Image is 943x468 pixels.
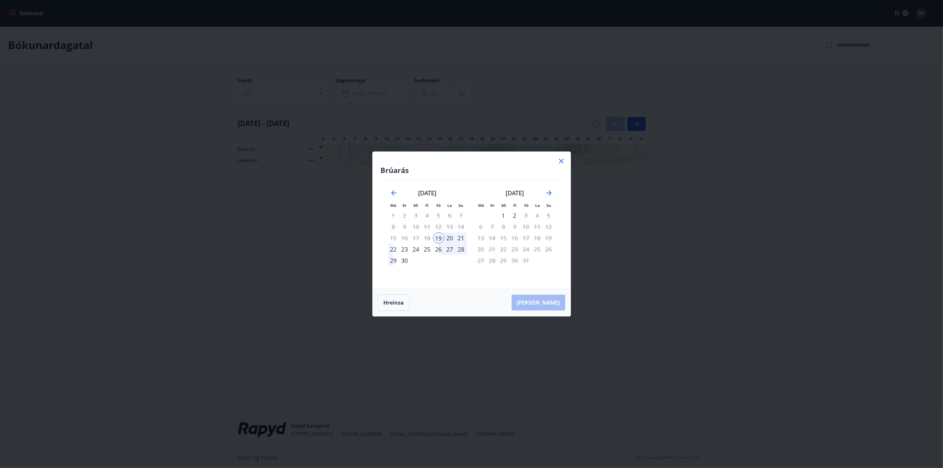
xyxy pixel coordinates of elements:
div: Move backward to switch to the previous month. [390,189,398,197]
td: Choose þriðjudagur, 30. september 2025 as your check-out date. It’s available. [399,255,410,266]
div: 24 [410,244,422,255]
strong: [DATE] [506,189,524,197]
div: 29 [388,255,399,266]
td: Not available. miðvikudagur, 22. október 2025 [498,244,509,255]
td: Not available. miðvikudagur, 8. október 2025 [498,221,509,232]
td: Not available. sunnudagur, 5. október 2025 [543,210,554,221]
small: Mi [501,203,506,208]
td: Not available. laugardagur, 4. október 2025 [532,210,543,221]
td: Choose mánudagur, 22. september 2025 as your check-out date. It’s available. [388,244,399,255]
small: Su [459,203,464,208]
td: Not available. miðvikudagur, 3. september 2025 [410,210,422,221]
div: Aðeins útritun í boði [433,221,444,232]
td: Not available. miðvikudagur, 15. október 2025 [498,232,509,244]
td: Choose fimmtudagur, 25. september 2025 as your check-out date. It’s available. [422,244,433,255]
td: Not available. þriðjudagur, 7. október 2025 [487,221,498,232]
td: Not available. þriðjudagur, 16. september 2025 [399,232,410,244]
small: Mi [413,203,418,208]
button: Hreinsa [378,294,410,311]
td: Choose föstudagur, 26. september 2025 as your check-out date. It’s available. [433,244,444,255]
td: Not available. sunnudagur, 12. október 2025 [543,221,554,232]
td: Choose miðvikudagur, 24. september 2025 as your check-out date. It’s available. [410,244,422,255]
td: Not available. fimmtudagur, 23. október 2025 [509,244,521,255]
div: 21 [456,232,467,244]
td: Not available. fimmtudagur, 4. september 2025 [422,210,433,221]
td: Not available. laugardagur, 11. október 2025 [532,221,543,232]
small: Fö [436,203,441,208]
td: Not available. mánudagur, 6. október 2025 [475,221,487,232]
td: Not available. þriðjudagur, 28. október 2025 [487,255,498,266]
small: Má [478,203,484,208]
div: 22 [388,244,399,255]
td: Not available. fimmtudagur, 9. október 2025 [509,221,521,232]
td: Selected as start date. föstudagur, 19. september 2025 [433,232,444,244]
td: Not available. fimmtudagur, 30. október 2025 [509,255,521,266]
small: Su [547,203,551,208]
td: Choose fimmtudagur, 2. október 2025 as your check-out date. It’s available. [509,210,521,221]
td: Not available. föstudagur, 5. september 2025 [433,210,444,221]
td: Not available. föstudagur, 31. október 2025 [521,255,532,266]
td: Not available. miðvikudagur, 10. september 2025 [410,221,422,232]
td: Not available. laugardagur, 13. september 2025 [444,221,456,232]
td: Not available. fimmtudagur, 16. október 2025 [509,232,521,244]
div: 27 [444,244,456,255]
td: Not available. fimmtudagur, 11. september 2025 [422,221,433,232]
td: Not available. laugardagur, 25. október 2025 [532,244,543,255]
div: Aðeins útritun í boði [521,232,532,244]
div: Aðeins útritun í boði [521,244,532,255]
td: Choose miðvikudagur, 1. október 2025 as your check-out date. It’s available. [498,210,509,221]
td: Not available. föstudagur, 3. október 2025 [521,210,532,221]
td: Not available. mánudagur, 1. september 2025 [388,210,399,221]
td: Not available. mánudagur, 20. október 2025 [475,244,487,255]
td: Not available. þriðjudagur, 2. september 2025 [399,210,410,221]
div: 25 [422,244,433,255]
small: Fi [514,203,517,208]
td: Not available. sunnudagur, 19. október 2025 [543,232,554,244]
h4: Brúarás [381,165,563,175]
td: Not available. miðvikudagur, 17. september 2025 [410,232,422,244]
td: Not available. mánudagur, 13. október 2025 [475,232,487,244]
div: Aðeins útritun í boði [509,210,521,221]
td: Choose þriðjudagur, 23. september 2025 as your check-out date. It’s available. [399,244,410,255]
td: Not available. föstudagur, 24. október 2025 [521,244,532,255]
td: Not available. föstudagur, 17. október 2025 [521,232,532,244]
td: Not available. sunnudagur, 7. september 2025 [456,210,467,221]
strong: [DATE] [418,189,436,197]
small: Fi [426,203,429,208]
td: Choose sunnudagur, 21. september 2025 as your check-out date. It’s available. [456,232,467,244]
small: Þr [491,203,495,208]
div: Calendar [381,181,563,281]
td: Not available. sunnudagur, 26. október 2025 [543,244,554,255]
div: 20 [444,232,456,244]
div: 23 [399,244,410,255]
td: Choose laugardagur, 27. september 2025 as your check-out date. It’s available. [444,244,456,255]
div: 19 [433,232,444,244]
td: Not available. miðvikudagur, 29. október 2025 [498,255,509,266]
td: Not available. mánudagur, 8. september 2025 [388,221,399,232]
td: Choose sunnudagur, 28. september 2025 as your check-out date. It’s available. [456,244,467,255]
td: Not available. sunnudagur, 14. september 2025 [456,221,467,232]
div: 30 [399,255,410,266]
small: Má [391,203,397,208]
td: Not available. mánudagur, 27. október 2025 [475,255,487,266]
td: Not available. fimmtudagur, 18. september 2025 [422,232,433,244]
small: Fö [524,203,529,208]
td: Not available. laugardagur, 18. október 2025 [532,232,543,244]
div: 26 [433,244,444,255]
td: Not available. föstudagur, 12. september 2025 [433,221,444,232]
td: Choose laugardagur, 20. september 2025 as your check-out date. It’s available. [444,232,456,244]
small: La [535,203,540,208]
div: 28 [456,244,467,255]
small: La [448,203,452,208]
div: 1 [498,210,509,221]
td: Not available. mánudagur, 15. september 2025 [388,232,399,244]
td: Not available. laugardagur, 6. september 2025 [444,210,456,221]
div: Move forward to switch to the next month. [545,189,553,197]
td: Not available. þriðjudagur, 14. október 2025 [487,232,498,244]
td: Not available. þriðjudagur, 21. október 2025 [487,244,498,255]
small: Þr [403,203,407,208]
td: Not available. þriðjudagur, 9. september 2025 [399,221,410,232]
td: Choose mánudagur, 29. september 2025 as your check-out date. It’s available. [388,255,399,266]
td: Not available. föstudagur, 10. október 2025 [521,221,532,232]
